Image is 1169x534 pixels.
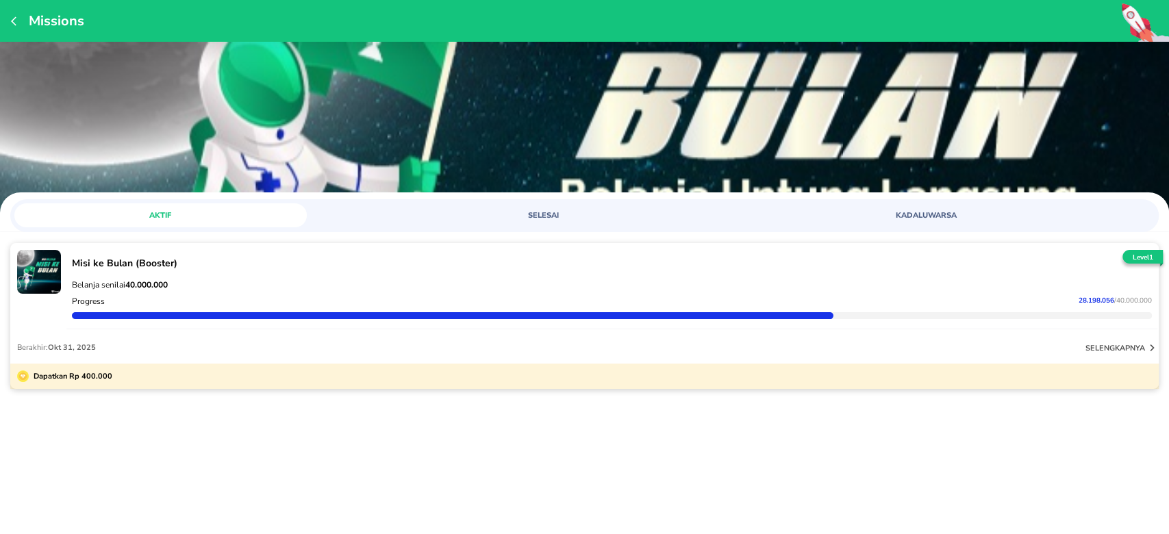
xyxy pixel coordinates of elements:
p: Berakhir: [17,342,96,353]
button: selengkapnya [1085,341,1159,355]
p: Misi ke Bulan (Booster) [72,257,1152,270]
span: Belanja senilai [72,279,168,290]
span: SELESAI [405,210,681,220]
p: Dapatkan Rp 400.000 [29,370,112,382]
p: selengkapnya [1085,343,1145,353]
span: KADALUWARSA [788,210,1064,220]
p: Progress [72,296,105,307]
a: AKTIF [14,203,389,227]
a: SELESAI [397,203,772,227]
span: Okt 31, 2025 [48,342,96,353]
a: KADALUWARSA [780,203,1155,227]
span: 28.198.056 [1079,296,1114,305]
p: Level 1 [1120,253,1166,263]
img: mission-23392 [17,250,61,294]
span: / 40.000.000 [1114,296,1152,305]
strong: 40.000.000 [125,279,168,290]
p: Missions [22,12,84,30]
span: AKTIF [23,210,299,220]
div: loyalty mission tabs [10,199,1159,227]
